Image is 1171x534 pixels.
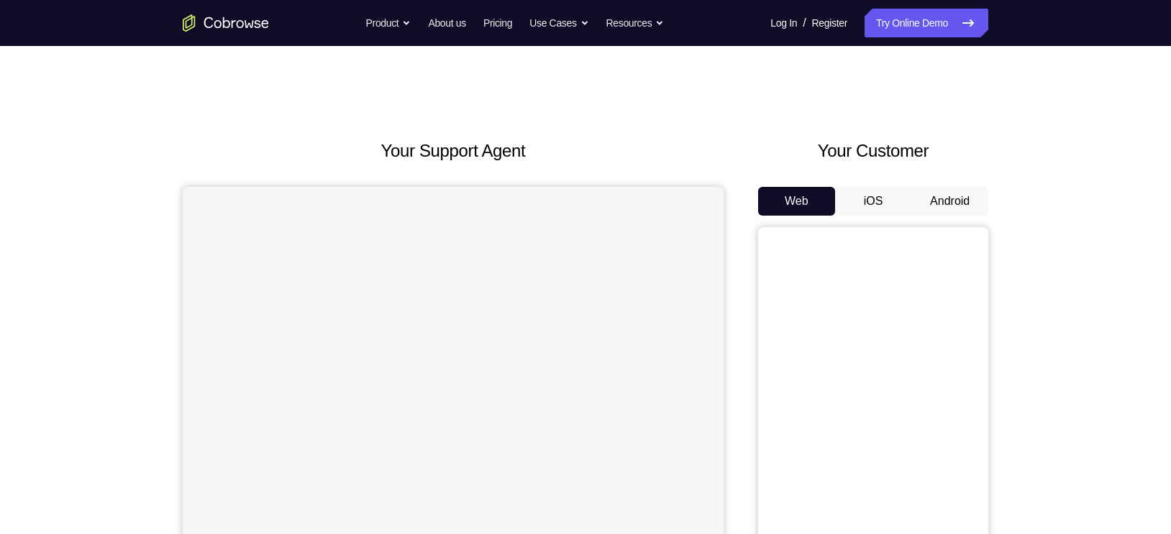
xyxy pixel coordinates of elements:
button: Use Cases [529,9,588,37]
a: About us [428,9,465,37]
span: / [803,14,806,32]
a: Try Online Demo [865,9,988,37]
a: Register [812,9,847,37]
button: Product [366,9,411,37]
a: Go to the home page [183,14,269,32]
h2: Your Support Agent [183,138,724,164]
button: iOS [835,187,912,216]
button: Android [911,187,988,216]
a: Pricing [483,9,512,37]
a: Log In [770,9,797,37]
h2: Your Customer [758,138,988,164]
button: Web [758,187,835,216]
button: Resources [606,9,665,37]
